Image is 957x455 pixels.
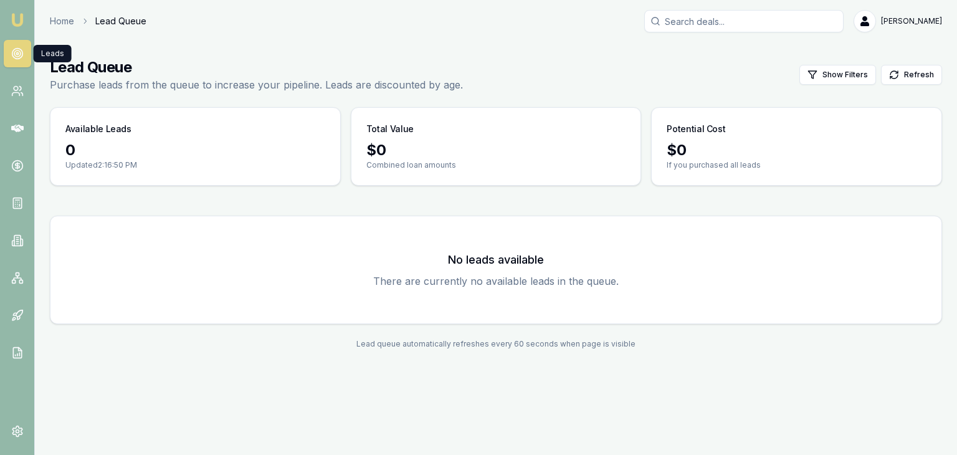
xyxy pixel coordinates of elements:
p: Updated 2:16:50 PM [65,160,325,170]
img: emu-icon-u.png [10,12,25,27]
div: $ 0 [667,140,926,160]
input: Search deals [644,10,844,32]
p: If you purchased all leads [667,160,926,170]
a: Home [50,15,74,27]
button: Refresh [881,65,942,85]
div: 0 [65,140,325,160]
span: [PERSON_NAME] [881,16,942,26]
h1: Lead Queue [50,57,463,77]
p: Purchase leads from the queue to increase your pipeline. Leads are discounted by age. [50,77,463,92]
p: There are currently no available leads in the queue. [65,274,926,289]
h3: Total Value [366,123,414,135]
button: Show Filters [799,65,876,85]
h3: Available Leads [65,123,131,135]
div: $ 0 [366,140,626,160]
h3: No leads available [65,251,926,269]
nav: breadcrumb [50,15,146,27]
div: Leads [34,45,72,62]
div: Lead queue automatically refreshes every 60 seconds when page is visible [50,339,942,349]
h3: Potential Cost [667,123,725,135]
span: Lead Queue [95,15,146,27]
p: Combined loan amounts [366,160,626,170]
